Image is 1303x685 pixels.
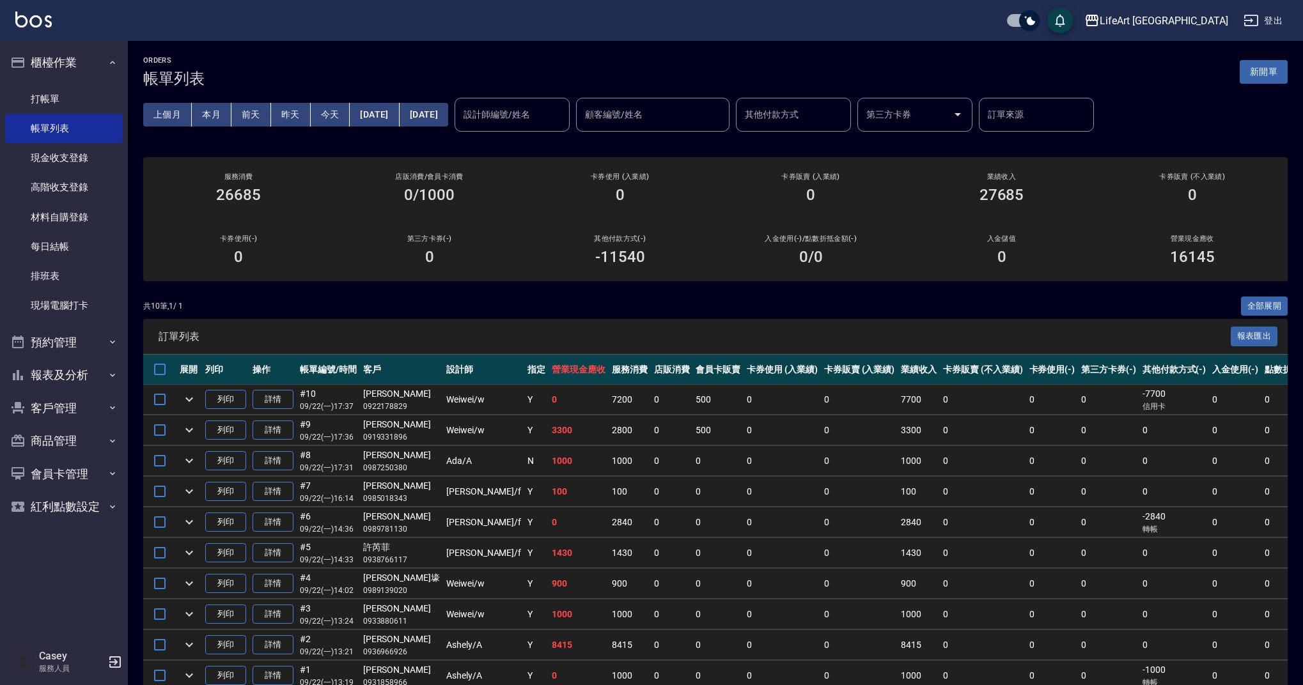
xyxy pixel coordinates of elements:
div: [PERSON_NAME] [363,387,440,401]
p: 0989781130 [363,523,440,535]
h3: 0 [1188,186,1197,204]
td: 0 [651,385,693,415]
h2: 卡券販賣 (不入業績) [1112,173,1272,181]
th: 第三方卡券(-) [1078,355,1139,385]
td: 7200 [609,385,651,415]
td: #4 [297,569,360,599]
td: 2840 [898,507,940,537]
h3: 27685 [979,186,1024,204]
td: Y [524,538,549,568]
h2: 第三方卡券(-) [349,235,509,243]
p: 0987250380 [363,462,440,473]
td: 0 [651,569,693,599]
td: 0 [1026,599,1079,629]
button: 會員卡管理 [5,458,123,491]
h2: 入金使用(-) /點數折抵金額(-) [731,235,891,243]
td: Y [524,599,549,629]
td: 7700 [898,385,940,415]
p: 0938766117 [363,554,440,566]
td: 0 [549,385,609,415]
h2: ORDERS [143,56,205,65]
td: 0 [1078,538,1139,568]
button: 列印 [205,604,246,624]
td: 0 [821,630,898,660]
td: 0 [1026,630,1079,660]
button: expand row [180,512,199,532]
td: 0 [1026,446,1079,476]
td: 0 [940,569,1026,599]
td: #5 [297,538,360,568]
div: [PERSON_NAME] [363,479,440,493]
h5: Casey [39,650,104,663]
button: expand row [180,482,199,501]
button: 今天 [311,103,350,127]
button: 列印 [205,512,246,532]
button: 商品管理 [5,424,123,458]
td: 0 [692,507,744,537]
td: Weiwei /w [443,569,524,599]
a: 帳單列表 [5,114,123,143]
td: 500 [692,415,744,445]
button: expand row [180,666,199,685]
td: 0 [1139,477,1210,507]
button: 列印 [205,482,246,502]
td: 0 [1026,415,1079,445]
td: 0 [744,385,821,415]
h2: 業績收入 [921,173,1081,181]
a: 詳情 [253,390,293,410]
a: 現場電腦打卡 [5,291,123,320]
td: 0 [1209,538,1261,568]
th: 卡券使用 (入業績) [744,355,821,385]
h3: -11540 [595,248,645,266]
td: 0 [821,477,898,507]
button: expand row [180,574,199,593]
td: 900 [609,569,651,599]
td: 0 [744,599,821,629]
td: 0 [692,446,744,476]
td: 1000 [609,446,651,476]
td: 0 [1026,538,1079,568]
h3: 0/1000 [404,186,455,204]
th: 設計師 [443,355,524,385]
td: 0 [1026,477,1079,507]
th: 卡券使用(-) [1026,355,1079,385]
a: 材料自購登錄 [5,203,123,232]
th: 業績收入 [898,355,940,385]
td: -2840 [1139,507,1210,537]
td: 0 [692,630,744,660]
td: 0 [1078,446,1139,476]
p: 信用卡 [1143,401,1206,412]
h2: 卡券使用 (入業績) [540,173,700,181]
td: 0 [940,477,1026,507]
a: 排班表 [5,261,123,291]
div: 許芮菲 [363,541,440,554]
td: 0 [1078,477,1139,507]
button: 全部展開 [1241,296,1288,316]
h2: 營業現金應收 [1112,235,1272,243]
h2: 其他付款方式(-) [540,235,700,243]
h3: 0 /0 [799,248,823,266]
a: 詳情 [253,420,293,440]
td: 0 [651,538,693,568]
td: 1000 [609,599,651,629]
td: 0 [1209,507,1261,537]
td: #7 [297,477,360,507]
td: [PERSON_NAME] /f [443,477,524,507]
th: 帳單編號/時間 [297,355,360,385]
h3: 0 [616,186,625,204]
td: 0 [1139,569,1210,599]
div: [PERSON_NAME] [363,418,440,431]
a: 新開單 [1240,65,1288,77]
td: 0 [821,446,898,476]
td: #2 [297,630,360,660]
div: [PERSON_NAME] [363,602,440,615]
td: 0 [1026,385,1079,415]
a: 詳情 [253,482,293,502]
td: 0 [1209,446,1261,476]
td: 2840 [609,507,651,537]
td: 1000 [549,599,609,629]
button: [DATE] [350,103,399,127]
button: 紅利點數設定 [5,490,123,523]
td: 0 [940,507,1026,537]
td: 0 [651,446,693,476]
